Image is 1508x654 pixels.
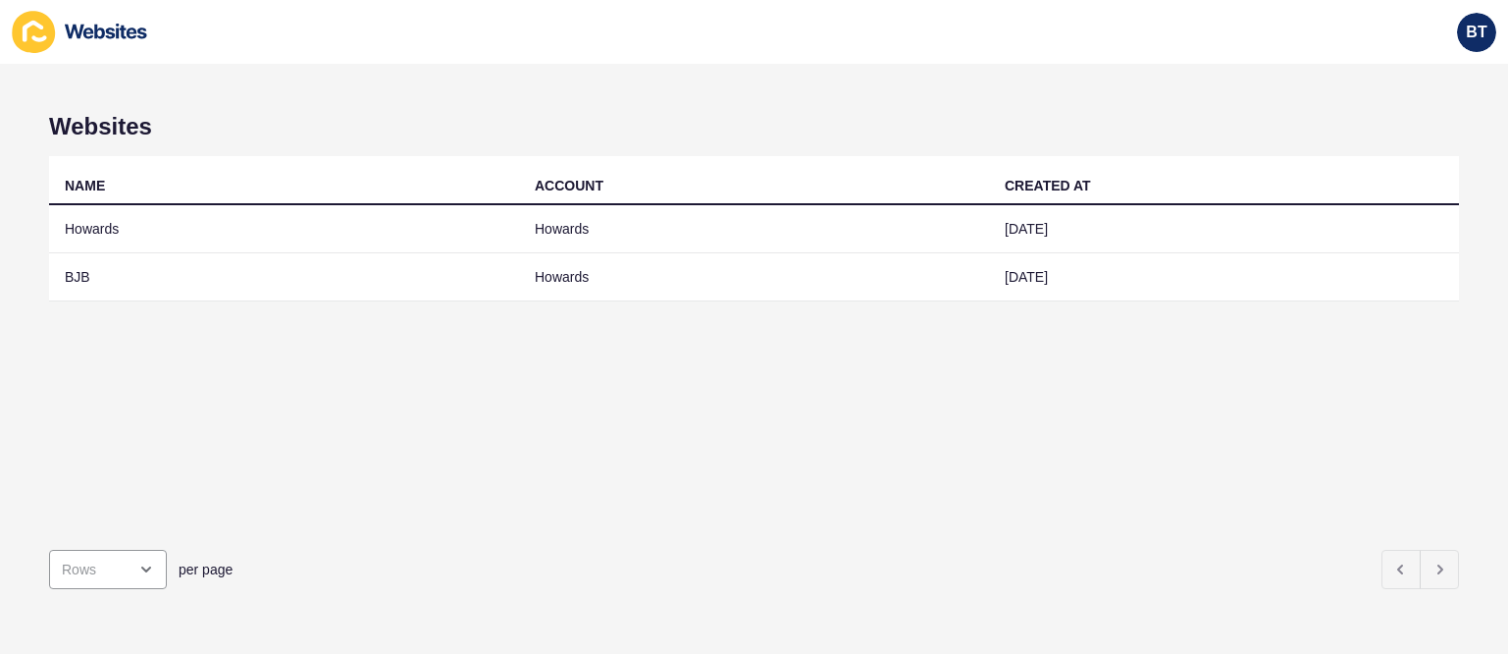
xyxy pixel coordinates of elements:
[49,113,1459,140] h1: Websites
[1005,176,1091,195] div: CREATED AT
[65,176,105,195] div: NAME
[49,253,519,301] td: BJB
[179,560,233,579] span: per page
[49,550,167,589] div: open menu
[49,205,519,253] td: Howards
[519,205,989,253] td: Howards
[989,205,1459,253] td: [DATE]
[989,253,1459,301] td: [DATE]
[535,176,603,195] div: ACCOUNT
[519,253,989,301] td: Howards
[1466,23,1486,42] span: BT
